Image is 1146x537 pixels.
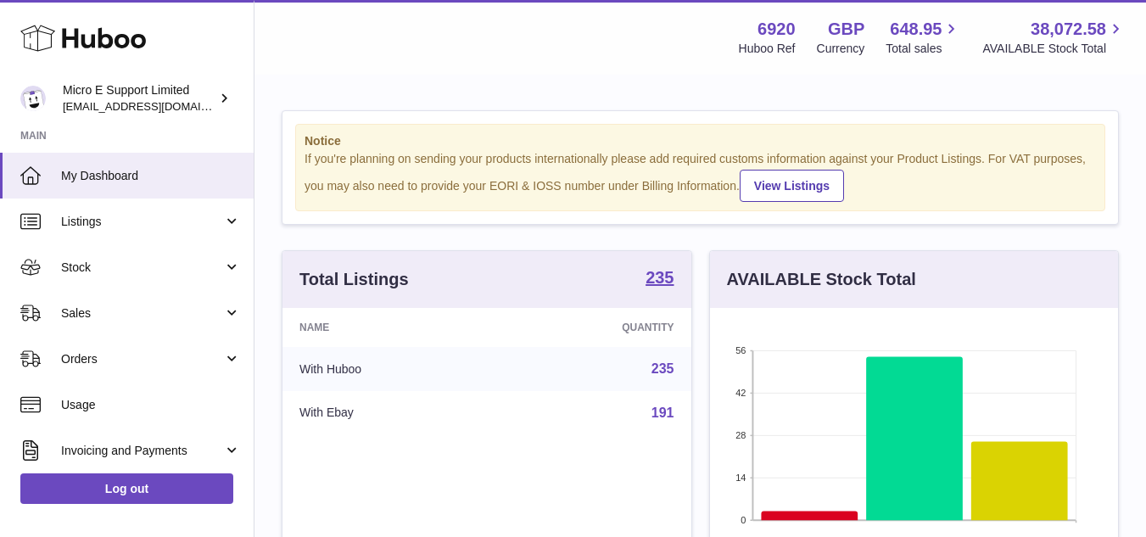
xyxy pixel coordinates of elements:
[20,86,46,111] img: contact@micropcsupport.com
[61,214,223,230] span: Listings
[282,347,498,391] td: With Huboo
[305,133,1096,149] strong: Notice
[61,305,223,322] span: Sales
[890,18,942,41] span: 648.95
[282,391,498,435] td: With Ebay
[886,41,961,57] span: Total sales
[828,18,864,41] strong: GBP
[61,351,223,367] span: Orders
[498,308,691,347] th: Quantity
[299,268,409,291] h3: Total Listings
[61,260,223,276] span: Stock
[735,430,746,440] text: 28
[757,18,796,41] strong: 6920
[282,308,498,347] th: Name
[982,18,1126,57] a: 38,072.58 AVAILABLE Stock Total
[740,170,844,202] a: View Listings
[305,151,1096,202] div: If you're planning on sending your products internationally please add required customs informati...
[61,397,241,413] span: Usage
[735,388,746,398] text: 42
[63,82,215,115] div: Micro E Support Limited
[886,18,961,57] a: 648.95 Total sales
[817,41,865,57] div: Currency
[63,99,249,113] span: [EMAIL_ADDRESS][DOMAIN_NAME]
[61,443,223,459] span: Invoicing and Payments
[982,41,1126,57] span: AVAILABLE Stock Total
[651,406,674,420] a: 191
[727,268,916,291] h3: AVAILABLE Stock Total
[735,345,746,355] text: 56
[646,269,674,289] a: 235
[61,168,241,184] span: My Dashboard
[651,361,674,376] a: 235
[741,515,746,525] text: 0
[646,269,674,286] strong: 235
[739,41,796,57] div: Huboo Ref
[1031,18,1106,41] span: 38,072.58
[20,473,233,504] a: Log out
[735,473,746,483] text: 14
